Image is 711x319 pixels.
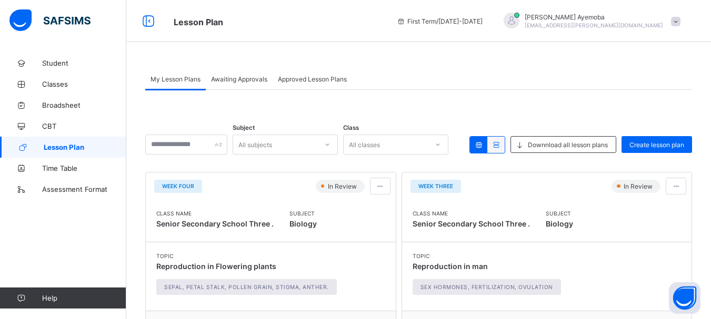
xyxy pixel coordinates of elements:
span: Topic [413,253,566,259]
span: Lesson Plan [44,143,126,151]
span: Senior Secondary School Three . [413,219,530,228]
img: safsims [9,9,91,32]
span: Broadsheet [42,101,126,109]
span: Topic [156,253,342,259]
span: Awaiting Approvals [211,75,267,83]
span: Subject [546,210,573,217]
span: WEEK FOUR [162,183,194,189]
span: Time Table [42,164,126,172]
button: Open asap [669,282,700,314]
span: Subject [289,210,317,217]
span: Senior Secondary School Three . [156,219,274,228]
span: Create lesson plan [629,141,684,149]
span: Lesson Plan [174,17,223,27]
span: Class [343,124,359,131]
span: Sepal, Petal Stalk, Pollen grain, Stigma, Anther. [164,284,329,290]
span: Reproduction in man [413,262,488,271]
span: Reproduction in Flowering plants [156,262,276,271]
span: Help [42,294,126,302]
span: Biology [289,217,317,231]
span: Biology [546,217,573,231]
span: [PERSON_NAME] Ayemoba [525,13,663,21]
span: Student [42,59,126,67]
span: Classes [42,80,126,88]
span: Downnload all lesson plans [528,141,608,149]
span: Assessment Format [42,185,126,193]
span: My Lesson Plans [151,75,201,83]
span: Approved Lesson Plans [278,75,347,83]
span: In Review [623,182,656,190]
span: In Review [327,182,360,190]
span: WEEK THREE [418,183,453,189]
span: Sex hormones, fertilization, ovulation [420,284,553,290]
span: session/term information [397,17,483,25]
span: [EMAIL_ADDRESS][PERSON_NAME][DOMAIN_NAME] [525,22,663,28]
div: All classes [349,135,380,155]
span: Class Name [156,210,274,217]
span: CBT [42,122,126,130]
div: Donald Ayemoba [493,13,686,30]
span: Class Name [413,210,530,217]
div: All subjects [238,135,272,155]
span: Subject [233,124,255,131]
